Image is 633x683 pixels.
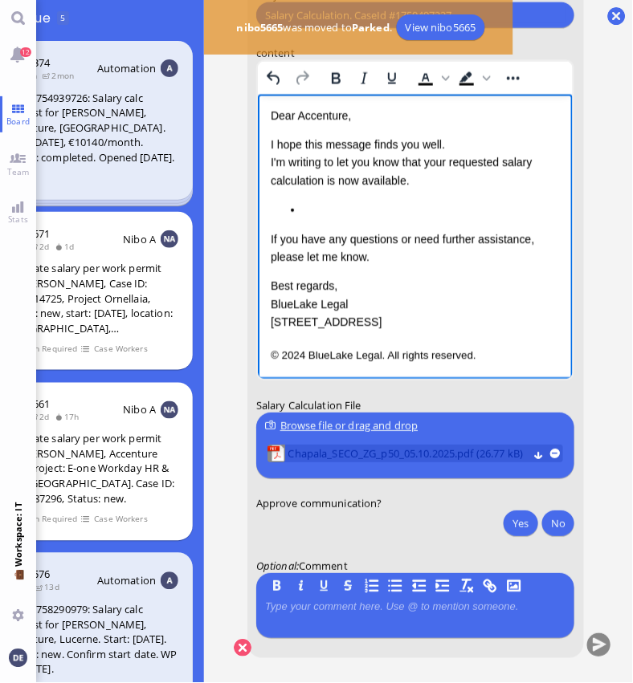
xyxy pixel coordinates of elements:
a: View nibo5665 [397,14,485,40]
img: You [9,649,27,667]
img: Chapala_SECO_ZG_p50_05.10.2025.pdf [267,445,285,463]
span: Case Workers [94,513,149,526]
b: nibo5665 [237,20,284,35]
p: If you have any questions or need further assistance, please let me know. [13,136,303,173]
em: : [256,559,299,573]
button: I [292,578,309,596]
span: Nibo A [123,403,156,417]
span: Team [3,166,34,177]
lob-view: Chapala_SECO_ZG_p50_05.10.2025.pdf (26.77 kB) [267,445,564,463]
span: Nibo A [123,232,156,246]
span: 13d [35,582,64,593]
span: Stats [4,213,32,225]
span: 17h [55,412,84,423]
span: Action Required [6,342,79,356]
div: Case 1758290979: Salary calc request for [PERSON_NAME], Accenture, Lucerne. Start: [DATE]. Status... [5,603,178,677]
button: Redo [288,67,316,89]
span: Action Required [6,513,79,526]
span: Approve communication? [256,496,382,510]
a: View Chapala_SECO_ZG_p50_05.10.2025.pdf [288,445,528,463]
img: NA [161,401,178,419]
span: 5 [60,12,65,23]
button: Underline [378,67,406,89]
button: Undo [260,67,288,89]
span: Automation [97,574,156,588]
span: Comment [299,559,348,573]
div: Case 1754939726: Salary calc request for [PERSON_NAME], Accenture, [GEOGRAPHIC_DATA]. Start [DATE... [5,91,178,165]
small: © 2024 BlueLake Legal. All rights reserved. [13,255,218,267]
div: Text color Black [412,67,452,89]
div: Calculate salary per work permit for [PERSON_NAME], Case ID: 1759514725, Project Ornellaia, statu... [5,261,178,335]
b: Parked [352,20,390,35]
span: Optional [256,559,296,573]
div: Calculate salary per work permit for [PERSON_NAME], Accenture B.V., Project: E-one Workday HR & F... [5,432,178,506]
button: Cancel [234,639,251,657]
img: Aut [161,572,178,590]
span: 12 [20,47,31,57]
span: Automation [97,61,156,75]
img: NA [161,230,178,248]
button: Italic [350,67,378,89]
span: Salary Calculation File [256,399,361,413]
button: Bold [322,67,349,89]
button: Yes [504,510,537,536]
span: Case Workers [94,342,149,356]
button: S [339,578,357,596]
div: Browse file or drag and drop [265,417,566,434]
button: No [542,510,574,536]
span: was moved to . [232,20,397,35]
span: 1d [55,241,80,252]
span: Board [2,116,34,127]
button: Download Chapala_SECO_ZG_p50_05.10.2025.pdf [533,449,544,459]
span: 2d [30,412,55,423]
div: Background color Black [453,67,493,89]
button: U [316,578,333,596]
p: I hope this message finds you well. I'm writing to let you know that your requested salary calcul... [13,42,303,96]
button: remove [550,449,561,459]
span: 2d [30,241,55,252]
span: Chapala_SECO_ZG_p50_05.10.2025.pdf (26.77 kB) [288,445,528,463]
p: Dear Accenture, [13,13,303,30]
span: 2mon [42,70,79,81]
img: Aut [161,59,178,77]
span: 💼 Workspace: IT [12,567,24,604]
iframe: Rich Text Area [258,94,574,379]
button: Reveal or hide additional toolbar items [500,67,527,89]
p: Best regards, BlueLake Legal [STREET_ADDRESS] [13,183,303,237]
button: B [268,578,286,596]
